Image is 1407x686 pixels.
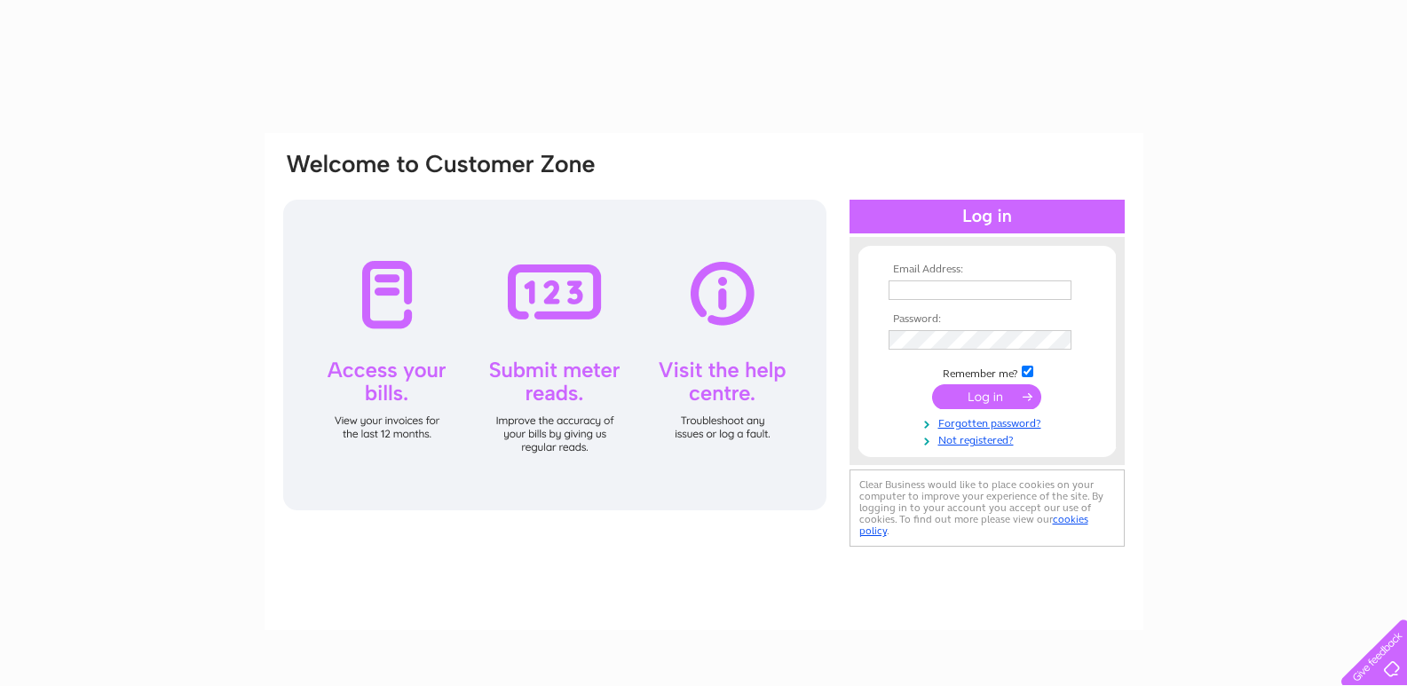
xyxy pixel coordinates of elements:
td: Remember me? [884,363,1090,381]
a: cookies policy [859,513,1088,537]
a: Not registered? [889,430,1090,447]
th: Password: [884,313,1090,326]
input: Submit [932,384,1041,409]
a: Forgotten password? [889,414,1090,430]
div: Clear Business would like to place cookies on your computer to improve your experience of the sit... [850,469,1125,547]
th: Email Address: [884,264,1090,276]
